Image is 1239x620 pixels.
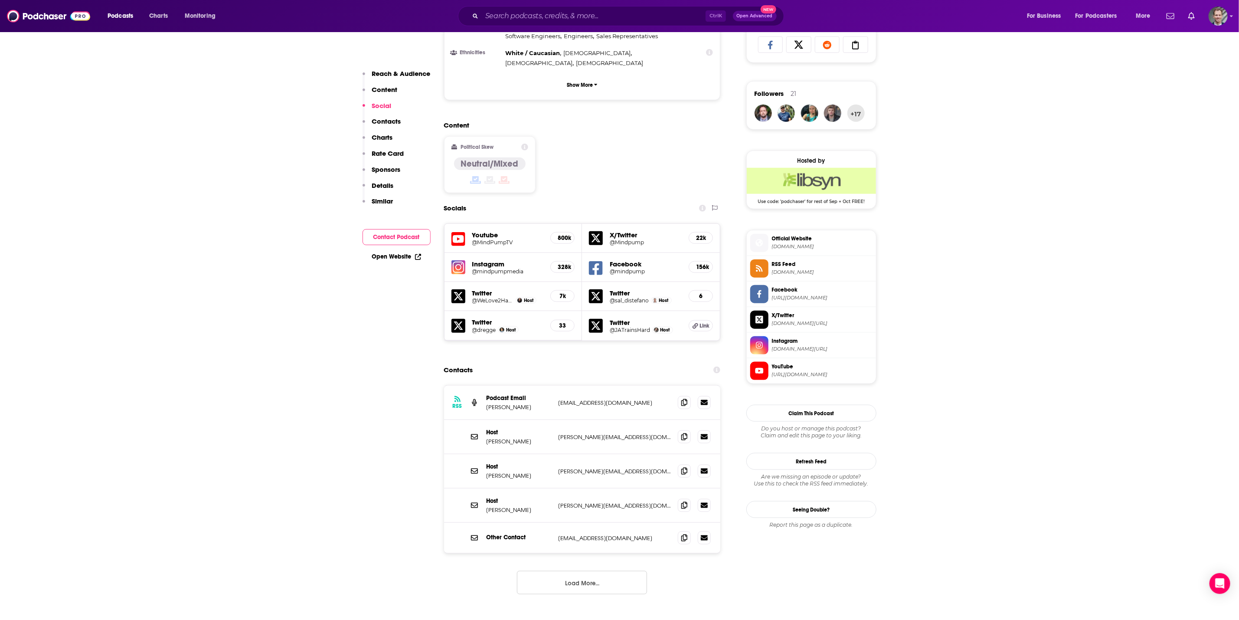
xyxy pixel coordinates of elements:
[487,497,552,505] p: Host
[559,468,671,475] p: [PERSON_NAME][EMAIL_ADDRESS][DOMAIN_NAME]
[843,36,868,53] a: Copy Link
[563,49,631,56] span: [DEMOGRAPHIC_DATA]
[733,11,777,21] button: Open AdvancedNew
[815,36,840,53] a: Share on Reddit
[772,337,873,345] span: Instagram
[772,346,873,352] span: instagram.com/mindpumpmedia
[610,327,650,333] h5: @JATrainsHard
[108,10,133,22] span: Podcasts
[506,31,562,41] span: ,
[372,102,392,110] p: Social
[185,10,216,22] span: Monitoring
[746,405,876,422] button: Claim This Podcast
[747,168,876,194] img: Libsyn Deal: Use code: 'podchaser' for rest of Sep + Oct FREE!
[372,117,401,125] p: Contacts
[610,231,682,239] h5: X/Twitter
[372,133,393,141] p: Charts
[372,197,393,205] p: Similar
[472,231,544,239] h5: Youtube
[1076,10,1117,22] span: For Podcasters
[746,425,876,439] div: Claim and edit this page to your liking.
[610,289,682,297] h5: Twitter
[506,58,574,68] span: ,
[596,33,658,39] span: Sales Representatives
[444,121,714,129] h2: Content
[610,318,682,327] h5: Twitter
[563,48,632,58] span: ,
[610,268,682,275] a: @mindpump
[1210,573,1230,594] div: Open Intercom Messenger
[700,322,709,329] span: Link
[363,102,392,118] button: Social
[746,522,876,528] div: Report this page as a duplicate.
[750,285,873,303] a: Facebook[URL][DOMAIN_NAME]
[559,535,671,542] p: [EMAIL_ADDRESS][DOMAIN_NAME]
[750,234,873,252] a: Official Website[DOMAIN_NAME]
[801,105,818,122] img: AWFitness
[472,239,544,246] a: @MindPumpTV
[747,168,876,203] a: Libsyn Deal: Use code: 'podchaser' for rest of Sep + Oct FREE!
[791,90,797,98] div: 21
[363,165,401,181] button: Sponsors
[472,327,496,333] a: @dregge
[506,59,573,66] span: [DEMOGRAPHIC_DATA]
[610,260,682,268] h5: Facebook
[7,8,90,24] a: Podchaser - Follow, Share and Rate Podcasts
[1209,7,1228,26] img: User Profile
[747,157,876,164] div: Hosted by
[706,10,726,22] span: Ctrl K
[144,9,173,23] a: Charts
[755,89,784,98] span: Followers
[755,105,772,122] img: PodcastPartnershipPDX
[750,362,873,380] a: YouTube[URL][DOMAIN_NAME]
[524,298,533,303] span: Host
[444,200,467,217] h2: Socials
[363,133,393,149] button: Charts
[1070,9,1130,23] button: open menu
[363,85,398,102] button: Content
[558,322,567,329] h5: 33
[472,318,544,326] h5: Twitter
[372,149,404,157] p: Rate Card
[696,263,706,271] h5: 156k
[696,234,706,242] h5: 22k
[517,298,522,303] img: Adam Schafer
[444,362,473,378] h2: Contacts
[1209,7,1228,26] span: Logged in as kwerderman
[517,571,647,594] button: Load More...
[772,260,873,268] span: RSS Feed
[472,268,544,275] a: @mindpumpmedia
[482,9,706,23] input: Search podcasts, credits, & more...
[654,328,659,332] img: Justin Andrews
[761,5,776,13] span: New
[487,472,552,479] p: [PERSON_NAME]
[653,298,657,303] img: Sal Di Stefano
[772,320,873,327] span: twitter.com/Mindpump
[487,506,552,514] p: [PERSON_NAME]
[451,50,502,56] h3: Ethnicities
[461,158,519,169] h4: Neutral/Mixed
[363,69,431,85] button: Reach & Audience
[500,328,504,332] img: Doug Egge
[847,105,865,122] button: +17
[567,82,593,88] p: Show More
[786,36,811,53] a: Share on X/Twitter
[746,425,876,432] span: Do you host or manage this podcast?
[487,429,552,436] p: Host
[1185,9,1198,23] a: Show notifications dropdown
[558,234,567,242] h5: 800k
[610,239,682,246] a: @Mindpump
[461,144,494,150] h2: Political Skew
[750,336,873,354] a: Instagram[DOMAIN_NAME][URL]
[746,501,876,518] a: Seeing Double?
[506,48,562,58] span: ,
[101,9,144,23] button: open menu
[559,502,671,509] p: [PERSON_NAME][EMAIL_ADDRESS][DOMAIN_NAME]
